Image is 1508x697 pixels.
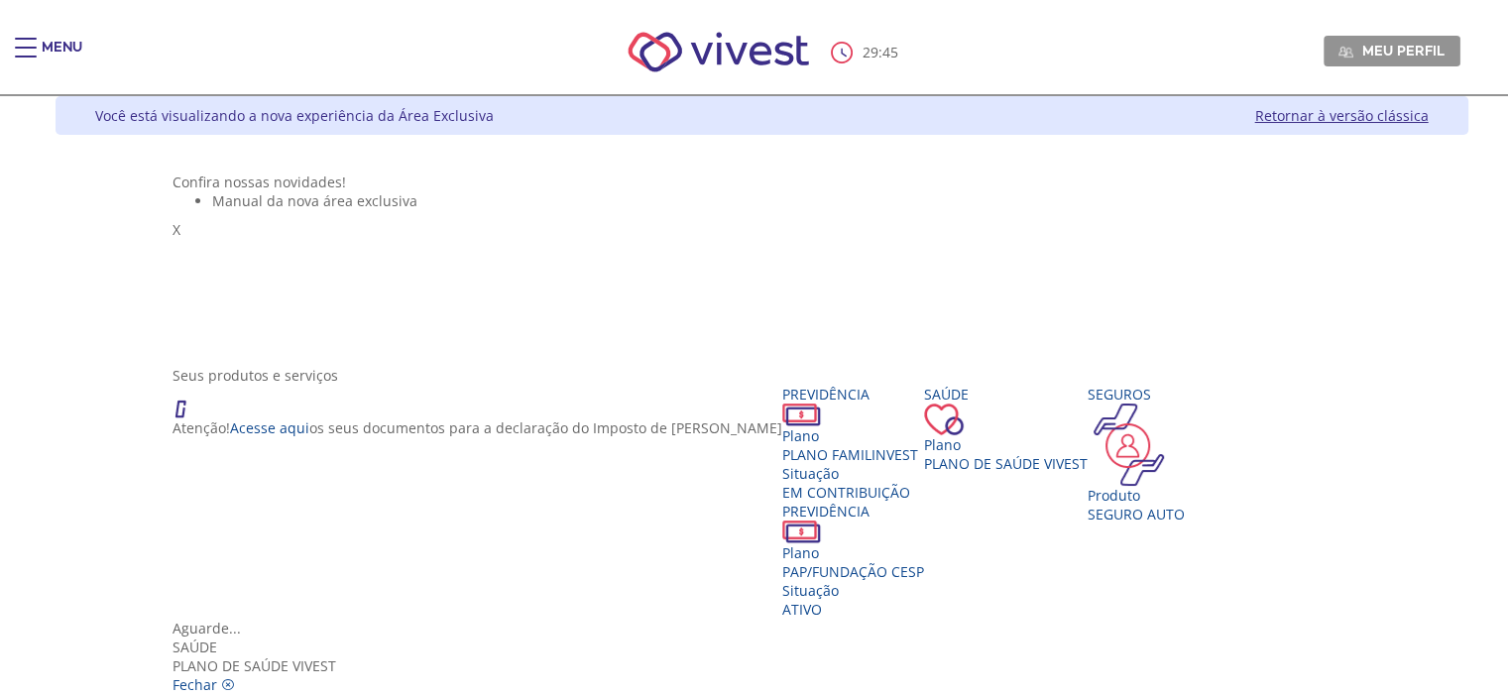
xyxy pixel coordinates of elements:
[782,385,924,502] a: Previdência PlanoPLANO FAMILINVEST SituaçãoEM CONTRIBUIÇÃO
[173,385,206,418] img: ico_atencao.png
[782,404,821,426] img: ico_dinheiro.png
[1324,36,1460,65] a: Meu perfil
[782,600,822,619] span: Ativo
[173,220,180,239] span: X
[782,483,910,502] span: EM CONTRIBUIÇÃO
[173,418,782,437] p: Atenção! os seus documentos para a declaração do Imposto de [PERSON_NAME]
[782,562,924,581] span: PAP/FUNDAÇÃO CESP
[863,43,878,61] span: 29
[212,191,417,210] span: Manual da nova área exclusiva
[230,418,309,437] a: Acesse aqui
[782,502,924,521] div: Previdência
[782,521,821,543] img: ico_dinheiro.png
[606,10,831,94] img: Vivest
[782,426,924,445] div: Plano
[173,366,1350,385] div: Seus produtos e serviços
[42,38,82,77] div: Menu
[1088,385,1185,523] a: Seguros Produto SEGURO AUTO
[782,385,924,404] div: Previdência
[1088,486,1185,505] div: Produto
[1088,385,1185,404] div: Seguros
[95,106,494,125] div: Você está visualizando a nova experiência da Área Exclusiva
[882,43,898,61] span: 45
[831,42,902,63] div: :
[1338,45,1353,59] img: Meu perfil
[1255,106,1429,125] a: Retornar à versão clássica
[782,445,918,464] span: PLANO FAMILINVEST
[173,619,1350,638] div: Aguarde...
[173,675,235,694] a: Fechar
[924,404,964,435] img: ico_coracao.png
[1088,505,1185,523] div: SEGURO AUTO
[924,385,1088,473] a: Saúde PlanoPlano de Saúde VIVEST
[924,385,1088,404] div: Saúde
[924,435,1088,454] div: Plano
[782,502,924,619] a: Previdência PlanoPAP/FUNDAÇÃO CESP SituaçãoAtivo
[1362,42,1445,59] span: Meu perfil
[173,173,1350,191] div: Confira nossas novidades!
[1088,404,1170,486] img: ico_seguros.png
[782,581,924,600] div: Situação
[173,173,1350,346] section: <span lang="pt-BR" dir="ltr">Visualizador do Conteúdo da Web</span> 1
[782,543,924,562] div: Plano
[173,638,1350,656] div: Saúde
[173,638,1350,675] div: Plano de Saúde VIVEST
[173,675,217,694] span: Fechar
[924,454,1088,473] span: Plano de Saúde VIVEST
[782,464,924,483] div: Situação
